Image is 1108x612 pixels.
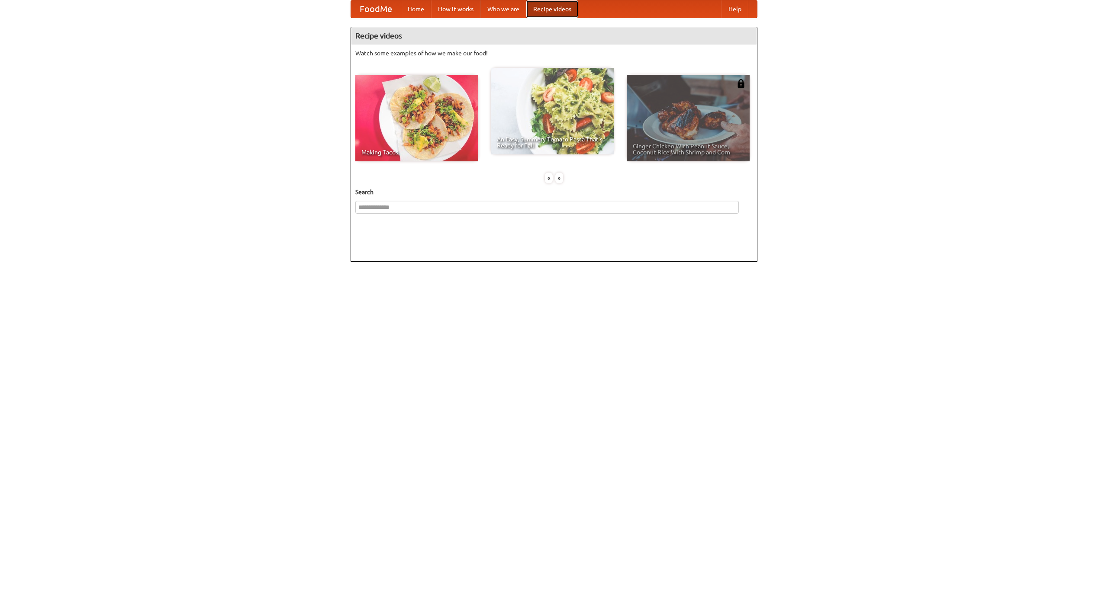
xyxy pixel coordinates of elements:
a: Recipe videos [526,0,578,18]
a: Home [401,0,431,18]
p: Watch some examples of how we make our food! [355,49,753,58]
span: An Easy, Summery Tomato Pasta That's Ready for Fall [497,136,608,148]
div: « [545,173,553,183]
a: Help [721,0,748,18]
h4: Recipe videos [351,27,757,45]
a: How it works [431,0,480,18]
div: » [555,173,563,183]
img: 483408.png [737,79,745,88]
a: FoodMe [351,0,401,18]
a: An Easy, Summery Tomato Pasta That's Ready for Fall [491,68,614,154]
a: Making Tacos [355,75,478,161]
span: Making Tacos [361,149,472,155]
h5: Search [355,188,753,196]
a: Who we are [480,0,526,18]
